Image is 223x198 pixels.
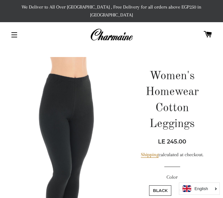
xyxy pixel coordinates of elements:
[90,28,133,42] img: Charmaine Egypt
[194,187,208,191] i: English
[139,68,206,132] h1: Women's Homewear Cotton Leggings
[182,185,216,192] a: English
[139,151,206,159] div: calculated at checkout.
[149,185,171,196] label: Black
[158,138,186,145] span: LE 245.00
[139,173,206,181] label: Color
[141,152,159,158] a: Shipping
[175,185,195,196] label: Navy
